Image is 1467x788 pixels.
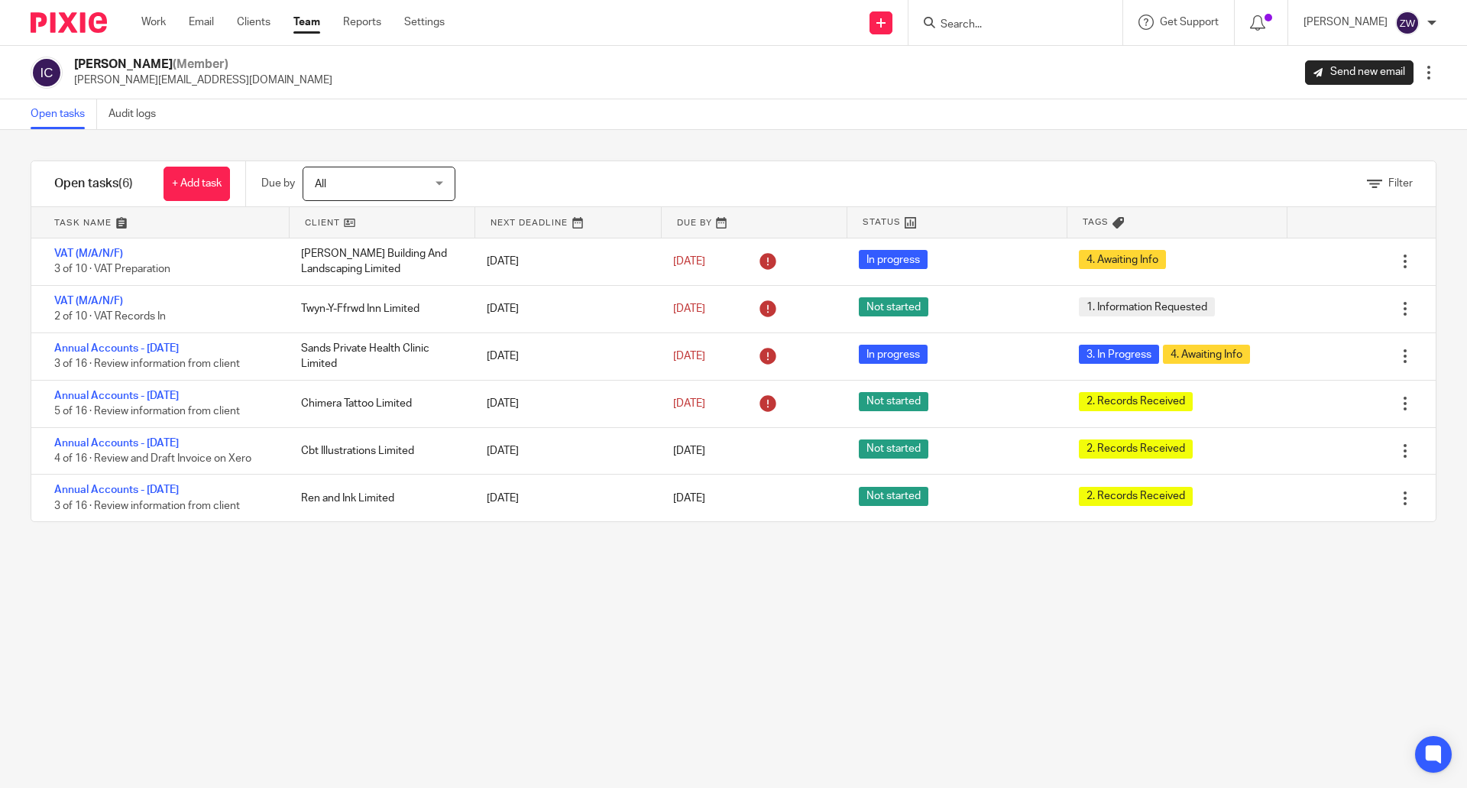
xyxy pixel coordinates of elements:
[1303,15,1388,30] p: [PERSON_NAME]
[237,15,270,30] a: Clients
[673,256,705,267] span: [DATE]
[286,483,471,514] div: Ren and Ink Limited
[673,351,705,362] span: [DATE]
[54,438,179,449] a: Annual Accounts - [DATE]
[1388,178,1413,189] span: Filter
[471,341,657,371] div: [DATE]
[1079,487,1193,506] span: 2. Records Received
[471,246,657,277] div: [DATE]
[74,73,332,88] p: [PERSON_NAME][EMAIL_ADDRESS][DOMAIN_NAME]
[1079,345,1159,364] span: 3. In Progress
[471,483,657,514] div: [DATE]
[31,99,97,129] a: Open tasks
[54,485,179,495] a: Annual Accounts - [DATE]
[286,436,471,466] div: Cbt Illustrations Limited
[54,391,179,401] a: Annual Accounts - [DATE]
[54,406,240,417] span: 5 of 16 · Review information from client
[31,12,107,33] img: Pixie
[673,398,705,409] span: [DATE]
[286,238,471,285] div: [PERSON_NAME] Building And Landscaping Limited
[1079,250,1166,269] span: 4. Awaiting Info
[286,388,471,419] div: Chimera Tattoo Limited
[1163,345,1250,364] span: 4. Awaiting Info
[1160,17,1219,28] span: Get Support
[859,392,928,411] span: Not started
[54,343,179,354] a: Annual Accounts - [DATE]
[54,176,133,192] h1: Open tasks
[286,293,471,324] div: Twyn-Y-Ffrwd Inn Limited
[108,99,167,129] a: Audit logs
[1305,60,1414,85] a: Send new email
[859,345,928,364] span: In progress
[118,177,133,190] span: (6)
[404,15,445,30] a: Settings
[343,15,381,30] a: Reports
[471,436,657,466] div: [DATE]
[286,333,471,380] div: Sands Private Health Clinic Limited
[315,179,326,190] span: All
[54,501,240,511] span: 3 of 16 · Review information from client
[189,15,214,30] a: Email
[173,58,228,70] span: (Member)
[471,388,657,419] div: [DATE]
[863,216,901,229] span: Status
[74,57,332,73] h2: [PERSON_NAME]
[1395,11,1420,35] img: svg%3E
[1083,216,1109,229] span: Tags
[141,15,166,30] a: Work
[939,18,1077,32] input: Search
[1079,392,1193,411] span: 2. Records Received
[859,487,928,506] span: Not started
[54,453,251,464] span: 4 of 16 · Review and Draft Invoice on Xero
[261,176,295,191] p: Due by
[54,296,123,306] a: VAT (M/A/N/F)
[54,311,166,322] span: 2 of 10 · VAT Records In
[293,15,320,30] a: Team
[54,264,170,275] span: 3 of 10 · VAT Preparation
[1079,439,1193,459] span: 2. Records Received
[859,297,928,316] span: Not started
[54,248,123,259] a: VAT (M/A/N/F)
[471,293,657,324] div: [DATE]
[1079,297,1215,316] span: 1. Information Requested
[31,57,63,89] img: svg%3E
[54,358,240,369] span: 3 of 16 · Review information from client
[673,303,705,314] span: [DATE]
[164,167,230,201] a: + Add task
[859,439,928,459] span: Not started
[859,250,928,269] span: In progress
[673,446,705,456] span: [DATE]
[673,493,705,504] span: [DATE]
